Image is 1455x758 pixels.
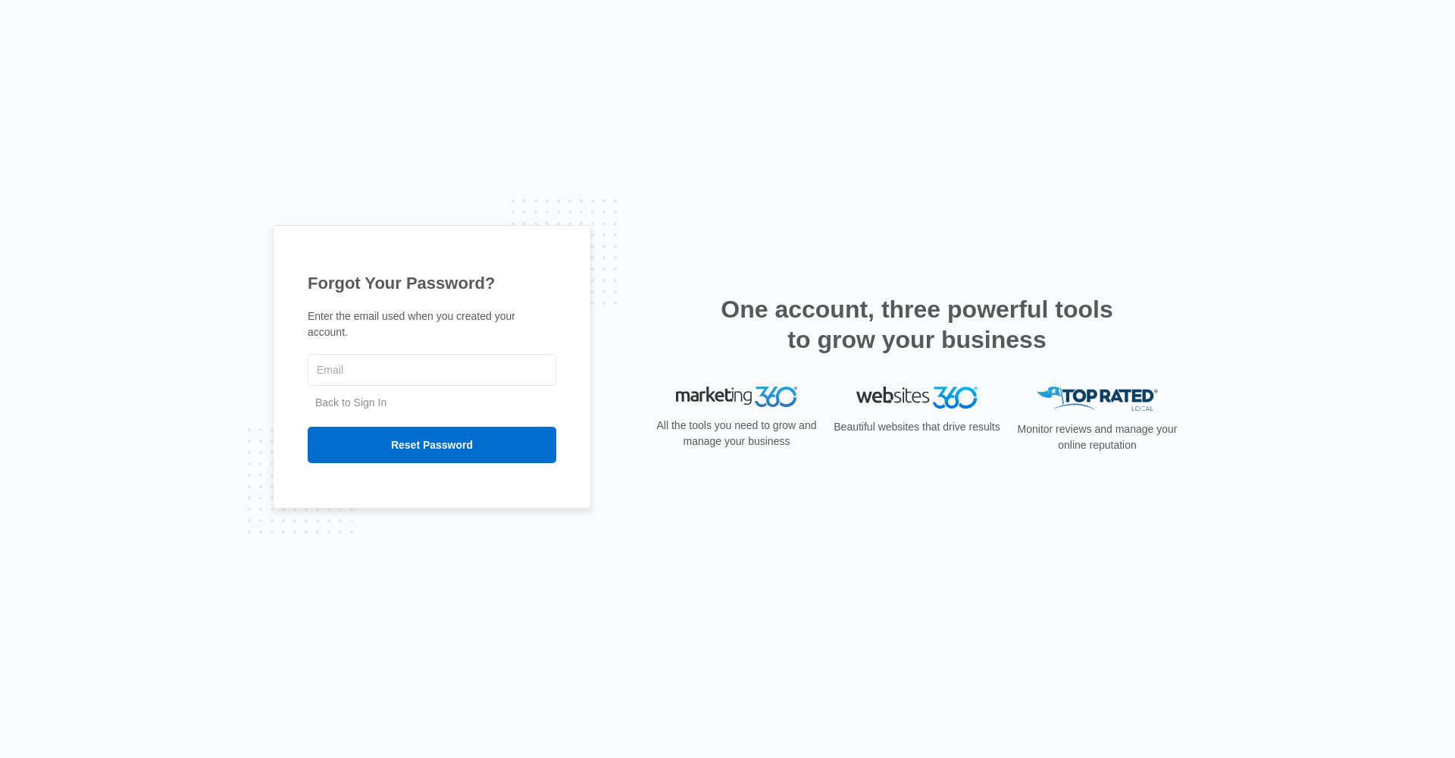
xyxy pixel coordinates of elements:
[308,309,556,340] p: Enter the email used when you created your account.
[716,294,1118,355] h2: One account, three powerful tools to grow your business
[308,271,556,296] h1: Forgot Your Password?
[832,419,1002,435] p: Beautiful websites that drive results
[676,387,797,408] img: Marketing 360
[1037,387,1158,412] img: Top Rated Local
[308,354,556,386] input: Email
[315,396,386,409] a: Back to Sign In
[1012,421,1182,453] p: Monitor reviews and manage your online reputation
[856,387,978,409] img: Websites 360
[308,427,556,463] input: Reset Password
[652,418,821,449] p: All the tools you need to grow and manage your business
